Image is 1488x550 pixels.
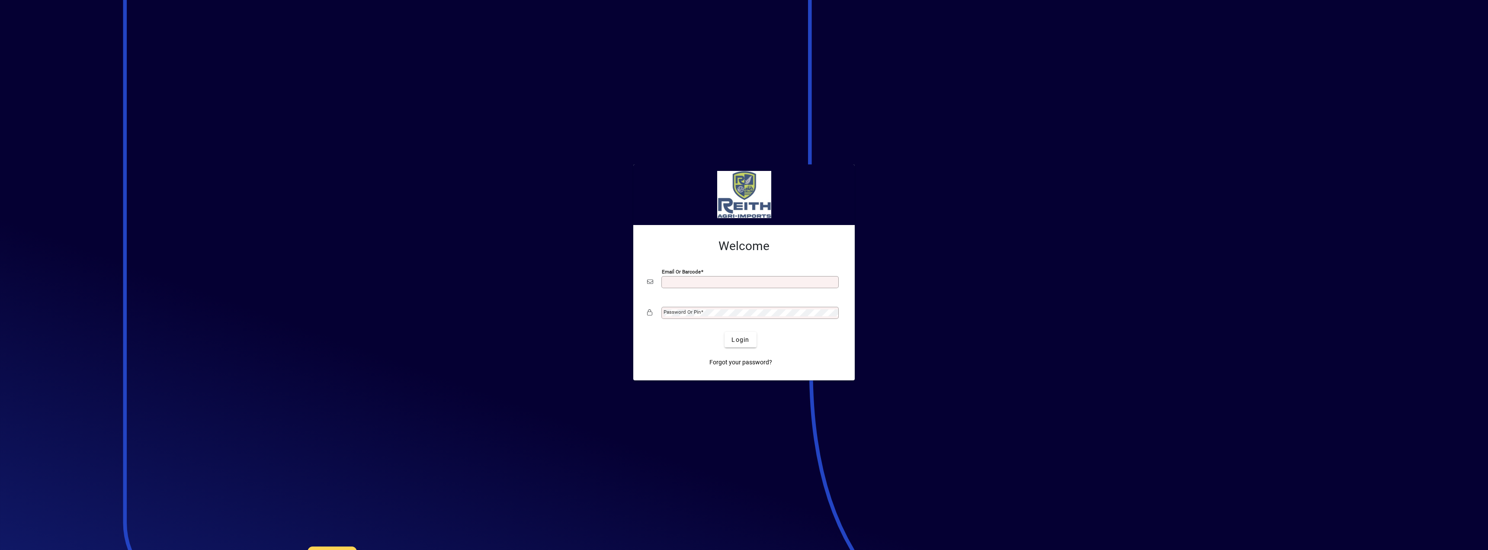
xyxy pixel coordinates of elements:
span: Login [731,335,749,344]
a: Forgot your password? [706,354,776,370]
h2: Welcome [647,239,841,254]
button: Login [725,332,756,347]
span: Forgot your password? [709,358,772,367]
mat-label: Email or Barcode [662,269,701,275]
mat-label: Password or Pin [664,309,701,315]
